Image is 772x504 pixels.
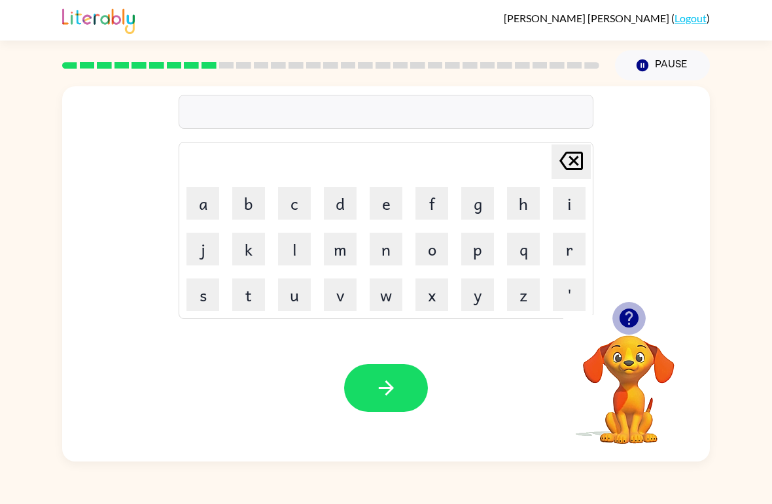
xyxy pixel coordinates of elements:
button: r [553,233,586,265]
button: u [278,278,311,311]
button: w [370,278,402,311]
button: n [370,233,402,265]
button: v [324,278,357,311]
video: Your browser must support playing .mp4 files to use Literably. Please try using another browser. [563,315,694,446]
button: q [507,233,540,265]
button: Pause [615,50,710,80]
button: y [461,278,494,311]
button: e [370,187,402,220]
button: h [507,187,540,220]
button: j [186,233,219,265]
a: Logout [675,12,707,24]
button: ' [553,278,586,311]
button: p [461,233,494,265]
button: s [186,278,219,311]
button: x [415,278,448,311]
button: l [278,233,311,265]
div: ( ) [504,12,710,24]
button: m [324,233,357,265]
button: o [415,233,448,265]
button: t [232,278,265,311]
button: f [415,187,448,220]
button: c [278,187,311,220]
button: z [507,278,540,311]
span: [PERSON_NAME] [PERSON_NAME] [504,12,671,24]
button: k [232,233,265,265]
button: b [232,187,265,220]
button: i [553,187,586,220]
img: Literably [62,5,135,34]
button: d [324,187,357,220]
button: g [461,187,494,220]
button: a [186,187,219,220]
